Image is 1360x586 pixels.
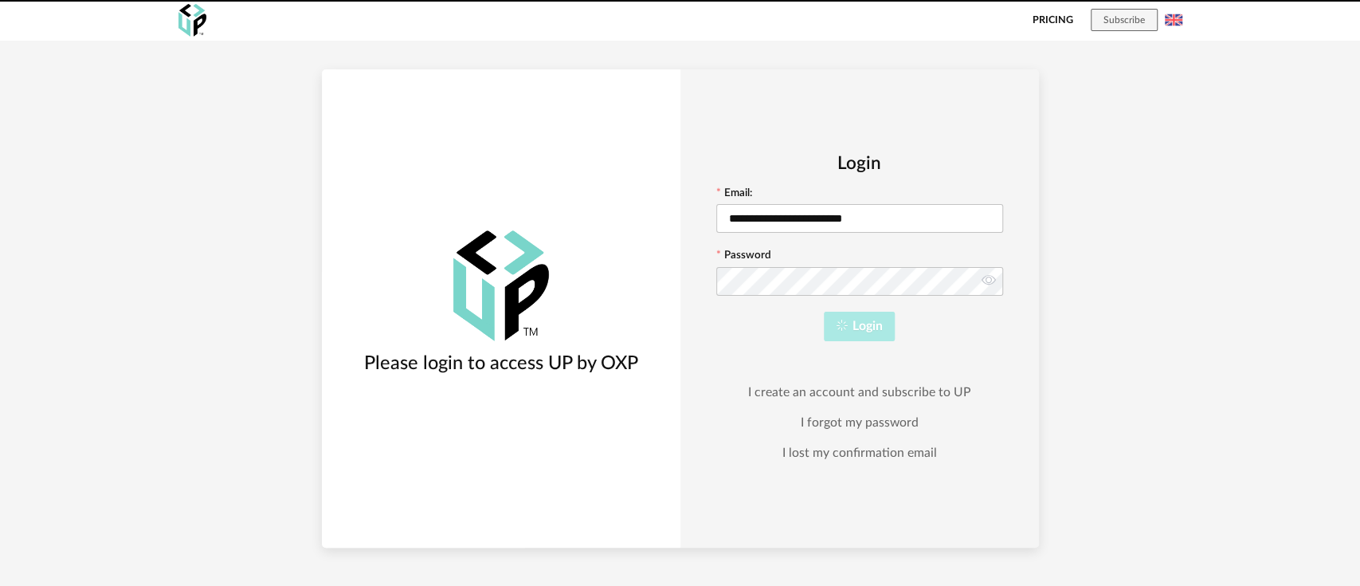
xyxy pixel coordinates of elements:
[1165,11,1182,29] img: us
[364,352,638,376] h3: Please login to access UP by OXP
[716,188,752,203] label: Email:
[801,415,919,431] a: I forgot my password
[1103,15,1145,25] span: Subscribe
[453,230,549,341] img: OXP
[1091,9,1158,31] button: Subscribe
[782,445,937,461] a: I lost my confirmation email
[178,4,206,37] img: OXP
[716,152,1003,175] h2: Login
[748,384,970,400] a: I create an account and subscribe to UP
[716,250,771,265] label: Password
